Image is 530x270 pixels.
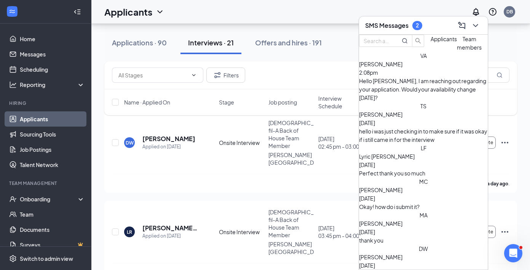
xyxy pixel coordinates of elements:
[20,237,85,252] a: SurveysCrown
[219,139,264,146] div: Onsite Interview
[364,37,391,45] input: Search applicant
[20,222,85,237] a: Documents
[359,153,415,160] span: Lyric [PERSON_NAME]
[20,111,85,127] a: Applicants
[268,98,297,106] span: Job posting
[359,202,488,211] div: Okay! how do i submit it?
[359,228,375,235] span: [DATE]
[471,7,481,16] svg: Notifications
[124,98,170,106] span: Name · Applied On
[318,224,363,239] div: [DATE]
[471,21,480,30] svg: ChevronDown
[206,67,245,83] button: Filter Filters
[9,195,17,203] svg: UserCheck
[9,100,83,106] div: Hiring
[359,220,402,227] span: [PERSON_NAME]
[504,244,522,262] iframe: Intercom live chat
[20,47,85,62] a: Messages
[20,127,85,142] a: Sourcing Tools
[419,177,428,186] div: MC
[20,31,85,47] a: Home
[155,7,164,16] svg: ChevronDown
[142,135,195,143] h5: [PERSON_NAME]
[420,102,426,110] div: TS
[20,62,85,77] a: Scheduling
[359,236,488,244] div: thank you
[142,224,198,232] h5: [PERSON_NAME] Ranches
[359,186,402,193] span: [PERSON_NAME]
[500,138,509,147] svg: Ellipses
[412,35,424,47] button: search
[431,35,457,42] span: Applicants
[359,262,375,269] span: [DATE]
[104,5,152,18] h1: Applicants
[126,140,134,146] div: DW
[268,209,330,238] span: [DEMOGRAPHIC_DATA]-fil-A Back of House Team Member
[219,98,234,106] span: Stage
[20,195,78,203] div: Onboarding
[457,21,466,30] svg: ComposeMessage
[20,81,85,88] div: Reporting
[8,8,16,15] svg: WorkstreamLogo
[419,244,428,253] div: DW
[20,207,85,222] a: Team
[219,228,264,236] div: Onsite Interview
[487,181,508,186] b: a day ago
[456,19,468,32] button: ComposeMessage
[188,38,234,47] div: Interviews · 21
[359,161,375,168] span: [DATE]
[359,254,402,260] span: [PERSON_NAME]
[73,8,81,16] svg: Collapse
[191,72,197,78] svg: ChevronDown
[20,255,73,262] div: Switch to admin view
[318,143,363,150] span: 02:45 pm - 03:00 pm
[500,227,509,236] svg: Ellipses
[142,232,198,240] div: Applied on [DATE]
[127,229,132,235] div: LR
[506,8,513,15] div: DB
[112,38,167,47] div: Applications · 90
[20,142,85,157] a: Job Postings
[318,232,363,239] span: 03:45 pm - 04:00 pm
[469,19,482,32] button: ChevronDown
[457,35,482,51] span: Team members
[255,38,322,47] div: Offers and hires · 191
[9,180,83,186] div: Team Management
[142,143,195,151] div: Applied on [DATE]
[359,169,488,177] div: Perfect thank you so much
[318,95,363,110] span: Interview Schedule
[359,111,402,118] span: [PERSON_NAME]
[359,119,375,126] span: [DATE]
[365,21,409,30] h3: SMS Messages
[268,240,313,256] p: [PERSON_NAME][GEOGRAPHIC_DATA]
[421,144,426,152] div: LF
[9,81,17,88] svg: Analysis
[488,7,497,16] svg: QuestionInfo
[359,195,375,202] span: [DATE]
[213,71,222,80] svg: Filter
[359,61,402,67] span: [PERSON_NAME]
[359,127,488,144] div: hello i was just checking in to make sure if it was okay if i still came in for the interview
[20,157,85,172] a: Talent Network
[420,211,428,219] div: MA
[268,151,313,166] p: [PERSON_NAME][GEOGRAPHIC_DATA]
[420,51,427,60] div: VA
[496,72,503,78] svg: MagnifyingGlass
[359,69,378,76] span: 2:08pm
[416,22,419,29] div: 2
[318,135,363,150] div: [DATE]
[412,38,424,44] span: search
[402,38,408,44] svg: MagnifyingGlass
[118,71,188,79] input: All Stages
[359,77,488,102] div: Hello [PERSON_NAME], I am reaching out regarding your application. Would your availability change...
[9,255,17,262] svg: Settings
